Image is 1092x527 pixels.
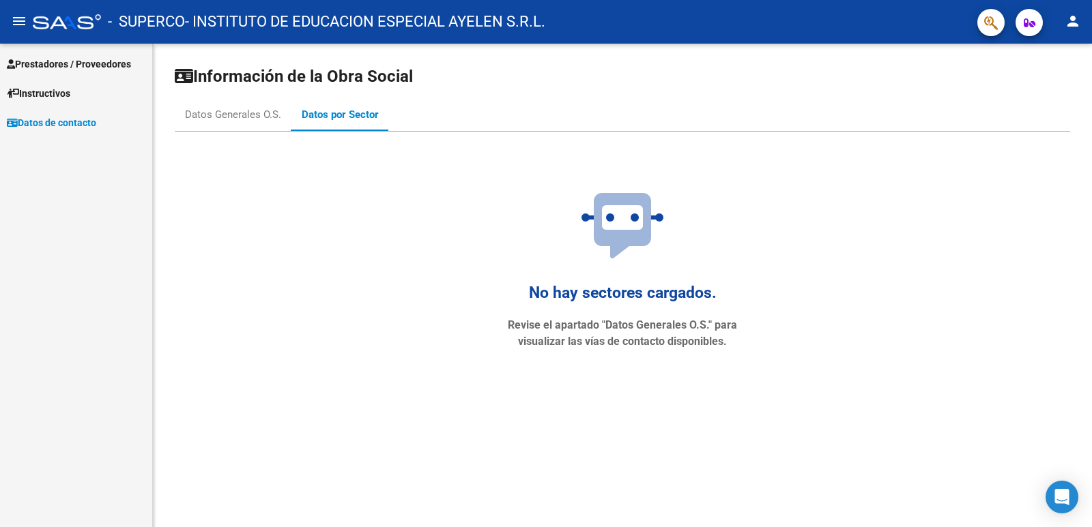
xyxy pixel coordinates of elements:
h1: Información de la Obra Social [175,65,1070,87]
span: - SUPERCO [108,7,185,37]
span: - INSTITUTO DE EDUCACION ESPECIAL AYELEN S.R.L. [185,7,545,37]
div: Datos Generales O.S. [185,107,281,122]
span: Prestadores / Proveedores [7,57,131,72]
div: Open Intercom Messenger [1046,481,1078,513]
mat-icon: person [1065,13,1081,29]
div: Datos por Sector [302,107,379,122]
span: Instructivos [7,86,70,101]
p: Revise el apartado "Datos Generales O.S." para visualizar las vías de contacto disponibles. [506,317,738,350]
mat-icon: menu [11,13,27,29]
span: Datos de contacto [7,115,96,130]
h2: No hay sectores cargados. [529,280,717,306]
